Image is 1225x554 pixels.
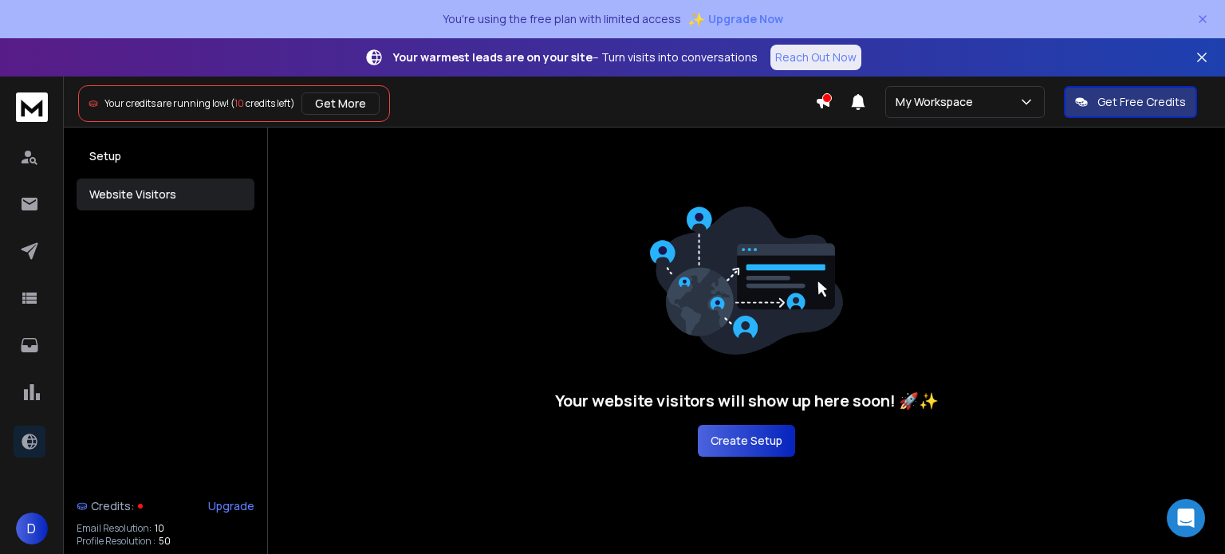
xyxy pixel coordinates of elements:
p: You're using the free plan with limited access [443,11,681,27]
button: Get Free Credits [1064,86,1197,118]
span: Credits: [91,498,135,514]
span: ✨ [687,8,705,30]
button: Create Setup [698,425,795,457]
span: Upgrade Now [708,11,783,27]
span: ( credits left) [230,96,295,110]
p: Reach Out Now [775,49,857,65]
img: logo [16,92,48,122]
p: Get Free Credits [1097,94,1186,110]
div: Open Intercom Messenger [1167,499,1205,537]
p: My Workspace [896,94,979,110]
button: Get More [301,92,380,115]
span: Your credits are running low! [104,96,229,110]
p: Profile Resolution : [77,535,156,548]
button: Website Visitors [77,179,254,210]
span: 10 [155,522,164,535]
a: Reach Out Now [770,45,861,70]
a: Credits:Upgrade [77,490,254,522]
button: Setup [77,140,254,172]
div: Upgrade [208,498,254,514]
strong: Your warmest leads are on your site [393,49,593,65]
span: 50 [159,535,171,548]
button: D [16,513,48,544]
h3: Your website visitors will show up here soon! 🚀✨ [555,390,939,412]
p: Email Resolution: [77,522,152,535]
span: 10 [234,96,244,110]
p: – Turn visits into conversations [393,49,758,65]
button: ✨Upgrade Now [687,3,783,35]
